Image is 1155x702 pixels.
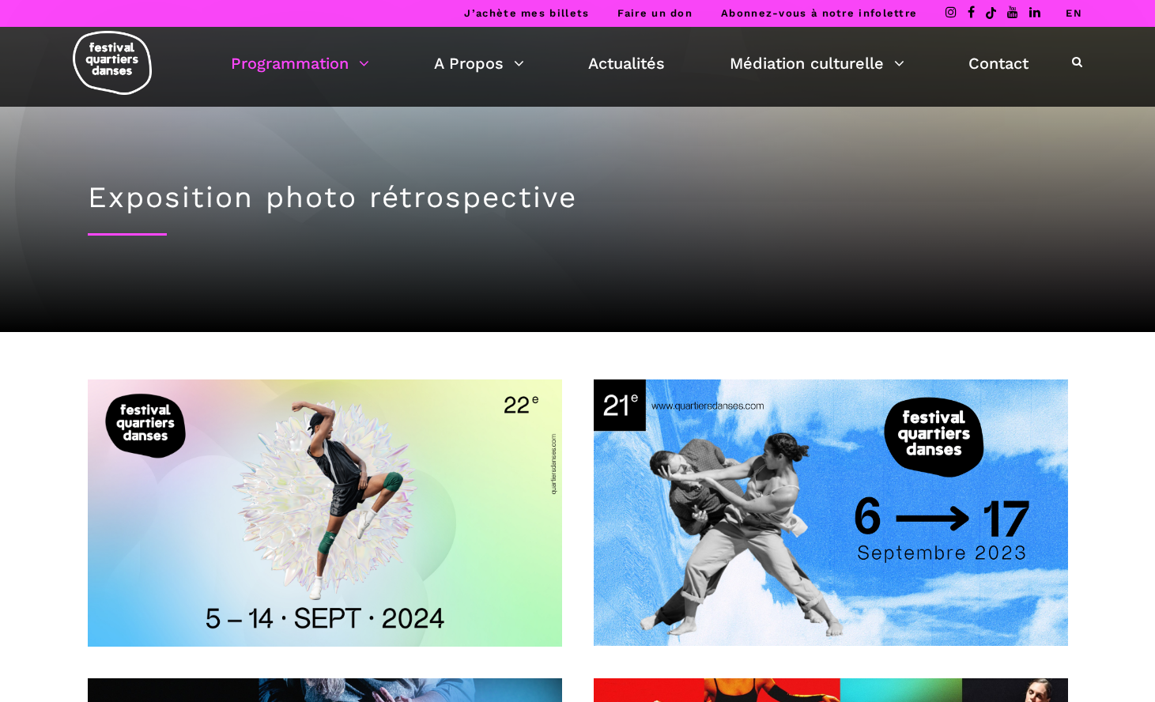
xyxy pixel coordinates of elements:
[721,7,917,19] a: Abonnez-vous à notre infolettre
[968,50,1029,77] a: Contact
[464,7,589,19] a: J’achète mes billets
[434,50,524,77] a: A Propos
[231,50,369,77] a: Programmation
[88,180,1068,215] h1: Exposition photo rétrospective
[1066,7,1082,19] a: EN
[73,31,152,95] img: logo-fqd-med
[588,50,665,77] a: Actualités
[617,7,693,19] a: Faire un don
[730,50,904,77] a: Médiation culturelle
